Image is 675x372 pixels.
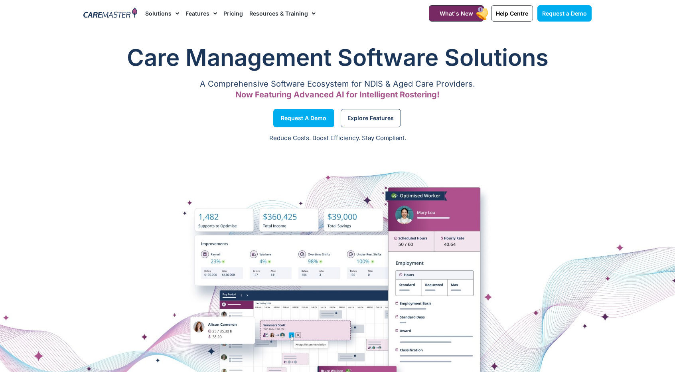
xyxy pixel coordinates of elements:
[440,10,473,17] span: What's New
[496,10,528,17] span: Help Centre
[83,8,137,20] img: CareMaster Logo
[83,42,592,73] h1: Care Management Software Solutions
[5,134,670,143] p: Reduce Costs. Boost Efficiency. Stay Compliant.
[281,116,326,120] span: Request a Demo
[491,5,533,22] a: Help Centre
[235,90,440,99] span: Now Featuring Advanced AI for Intelligent Rostering!
[341,109,401,127] a: Explore Features
[347,116,394,120] span: Explore Features
[429,5,484,22] a: What's New
[542,10,587,17] span: Request a Demo
[83,81,592,87] p: A Comprehensive Software Ecosystem for NDIS & Aged Care Providers.
[537,5,592,22] a: Request a Demo
[273,109,334,127] a: Request a Demo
